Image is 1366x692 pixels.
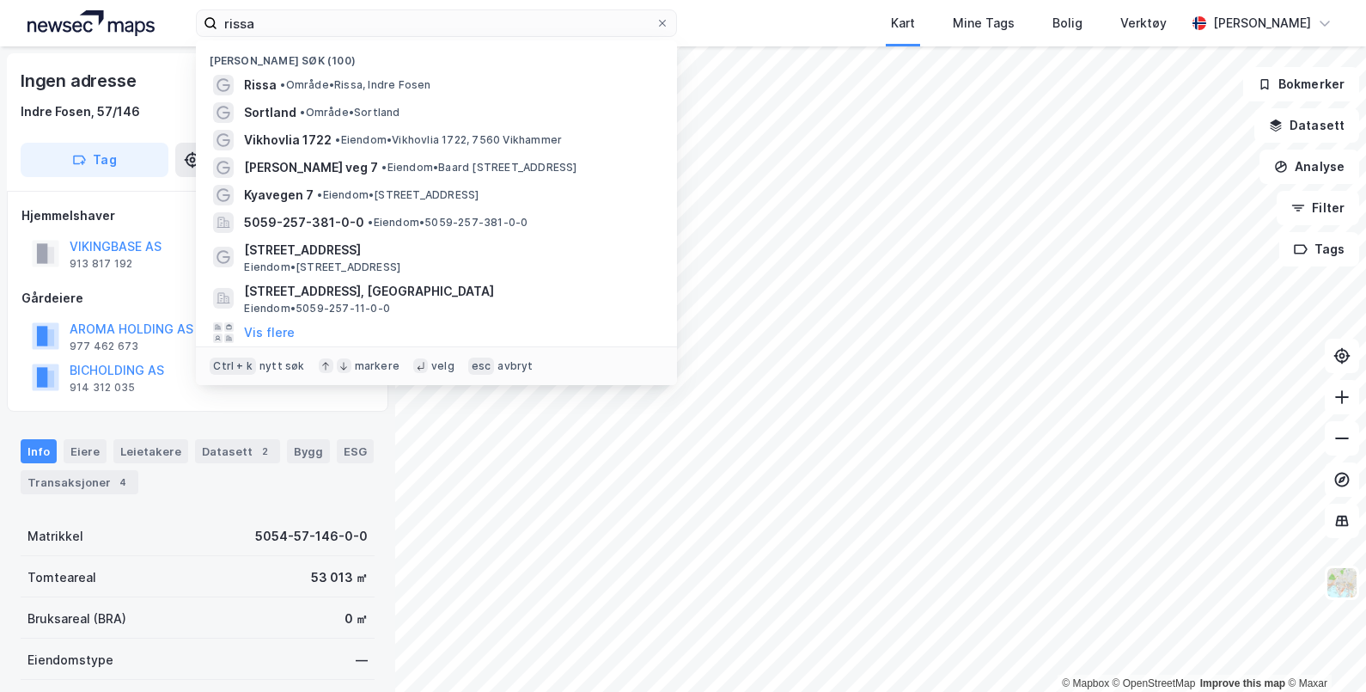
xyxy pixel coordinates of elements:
[244,302,390,315] span: Eiendom • 5059-257-11-0-0
[70,257,132,271] div: 913 817 192
[368,216,373,229] span: •
[431,359,454,373] div: velg
[1062,677,1109,689] a: Mapbox
[335,133,562,147] span: Eiendom • Vikhovlia 1722, 7560 Vikhammer
[217,10,656,36] input: Søk på adresse, matrikkel, gårdeiere, leietakere eller personer
[317,188,479,202] span: Eiendom • [STREET_ADDRESS]
[244,260,400,274] span: Eiendom • [STREET_ADDRESS]
[244,322,295,343] button: Vis flere
[1254,108,1359,143] button: Datasett
[21,101,140,122] div: Indre Fosen, 57/146
[196,40,677,71] div: [PERSON_NAME] søk (100)
[244,281,656,302] span: [STREET_ADDRESS], [GEOGRAPHIC_DATA]
[497,359,533,373] div: avbryt
[21,470,138,494] div: Transaksjoner
[210,358,256,375] div: Ctrl + k
[1243,67,1359,101] button: Bokmerker
[1280,609,1366,692] iframe: Chat Widget
[1259,150,1359,184] button: Analyse
[300,106,305,119] span: •
[287,439,330,463] div: Bygg
[27,10,155,36] img: logo.a4113a55bc3d86da70a041830d287a7e.svg
[244,130,332,150] span: Vikhovlia 1722
[317,188,322,201] span: •
[70,340,138,353] div: 977 462 673
[21,439,57,463] div: Info
[345,609,368,629] div: 0 ㎡
[1200,677,1285,689] a: Improve this map
[256,443,273,460] div: 2
[891,13,915,34] div: Kart
[21,143,168,177] button: Tag
[1213,13,1311,34] div: [PERSON_NAME]
[70,381,135,395] div: 914 312 035
[337,439,374,463] div: ESG
[381,161,387,174] span: •
[114,474,131,491] div: 4
[1326,566,1358,599] img: Z
[335,133,340,146] span: •
[1279,232,1359,266] button: Tags
[195,439,280,463] div: Datasett
[953,13,1015,34] div: Mine Tags
[1120,13,1167,34] div: Verktøy
[355,359,399,373] div: markere
[255,526,368,547] div: 5054-57-146-0-0
[244,102,296,123] span: Sortland
[244,185,314,205] span: Kyavegen 7
[468,358,495,375] div: esc
[244,157,378,178] span: [PERSON_NAME] veg 7
[300,106,399,119] span: Område • Sortland
[1113,677,1196,689] a: OpenStreetMap
[21,288,374,309] div: Gårdeiere
[64,439,107,463] div: Eiere
[27,650,113,671] div: Eiendomstype
[280,78,430,92] span: Område • Rissa, Indre Fosen
[244,240,656,260] span: [STREET_ADDRESS]
[244,75,277,95] span: Rissa
[311,567,368,588] div: 53 013 ㎡
[1277,191,1359,225] button: Filter
[368,216,527,230] span: Eiendom • 5059-257-381-0-0
[21,205,374,226] div: Hjemmelshaver
[21,67,139,95] div: Ingen adresse
[27,609,126,629] div: Bruksareal (BRA)
[1052,13,1082,34] div: Bolig
[280,78,285,91] span: •
[27,526,83,547] div: Matrikkel
[356,650,368,671] div: —
[244,212,364,233] span: 5059-257-381-0-0
[259,359,305,373] div: nytt søk
[113,439,188,463] div: Leietakere
[27,567,96,588] div: Tomteareal
[381,161,576,175] span: Eiendom • Baard [STREET_ADDRESS]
